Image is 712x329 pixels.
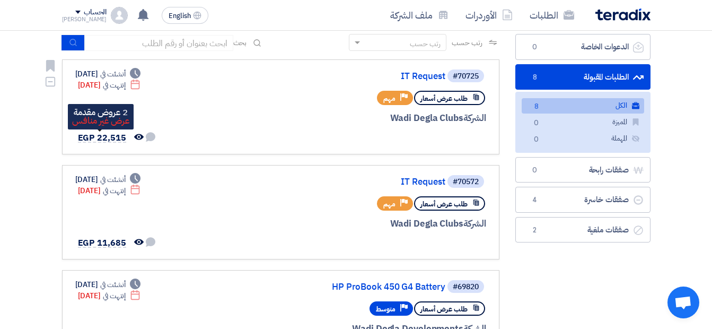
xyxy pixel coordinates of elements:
[78,185,141,196] div: [DATE]
[420,199,468,209] span: طلب عرض أسعار
[515,187,651,213] a: صفقات خاسرة4
[100,174,126,185] span: أنشئت في
[515,64,651,90] a: الطلبات المقبولة8
[75,68,141,80] div: [DATE]
[515,217,651,243] a: صفقات ملغية2
[515,34,651,60] a: الدعوات الخاصة0
[78,132,126,144] span: EGP 22,515
[85,35,233,51] input: ابحث بعنوان أو رقم الطلب
[383,199,395,209] span: مهم
[453,283,479,291] div: #69820
[231,111,486,125] div: Wadi Degla Clubs
[463,217,486,230] span: الشركة
[233,72,445,81] a: IT Request
[162,7,208,24] button: English
[78,237,126,249] span: EGP 11,685
[103,185,126,196] span: إنتهت في
[452,37,482,48] span: رتب حسب
[667,287,699,318] div: Open chat
[75,279,141,290] div: [DATE]
[103,80,126,91] span: إنتهت في
[457,3,521,28] a: الأوردرات
[515,157,651,183] a: صفقات رابحة0
[453,73,479,80] div: #70725
[233,282,445,292] a: HP ProBook 450 G4 Battery
[530,101,543,112] span: 8
[72,108,129,117] div: 2 عروض مقدمة
[530,134,543,145] span: 0
[111,7,128,24] img: profile_test.png
[529,72,541,83] span: 8
[453,178,479,186] div: #70572
[169,12,191,20] span: English
[382,3,457,28] a: ملف الشركة
[530,118,543,129] span: 0
[529,165,541,176] span: 0
[100,279,126,290] span: أنشئت في
[522,131,644,146] a: المهملة
[233,177,445,187] a: IT Request
[463,111,486,125] span: الشركة
[103,290,126,301] span: إنتهت في
[529,42,541,53] span: 0
[420,93,468,103] span: طلب عرض أسعار
[84,8,107,17] div: الحساب
[78,290,141,301] div: [DATE]
[376,304,395,314] span: متوسط
[529,195,541,205] span: 4
[522,98,644,114] a: الكل
[529,225,541,236] span: 2
[100,68,126,80] span: أنشئت في
[383,93,395,103] span: مهم
[522,115,644,130] a: المميزة
[62,16,107,22] div: [PERSON_NAME]
[78,80,141,91] div: [DATE]
[521,3,583,28] a: الطلبات
[231,217,486,231] div: Wadi Degla Clubs
[420,304,468,314] span: طلب عرض أسعار
[233,37,247,48] span: بحث
[410,38,441,49] div: رتب حسب
[595,8,651,21] img: Teradix logo
[75,174,141,185] div: [DATE]
[72,117,129,125] div: عرض غير منافس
